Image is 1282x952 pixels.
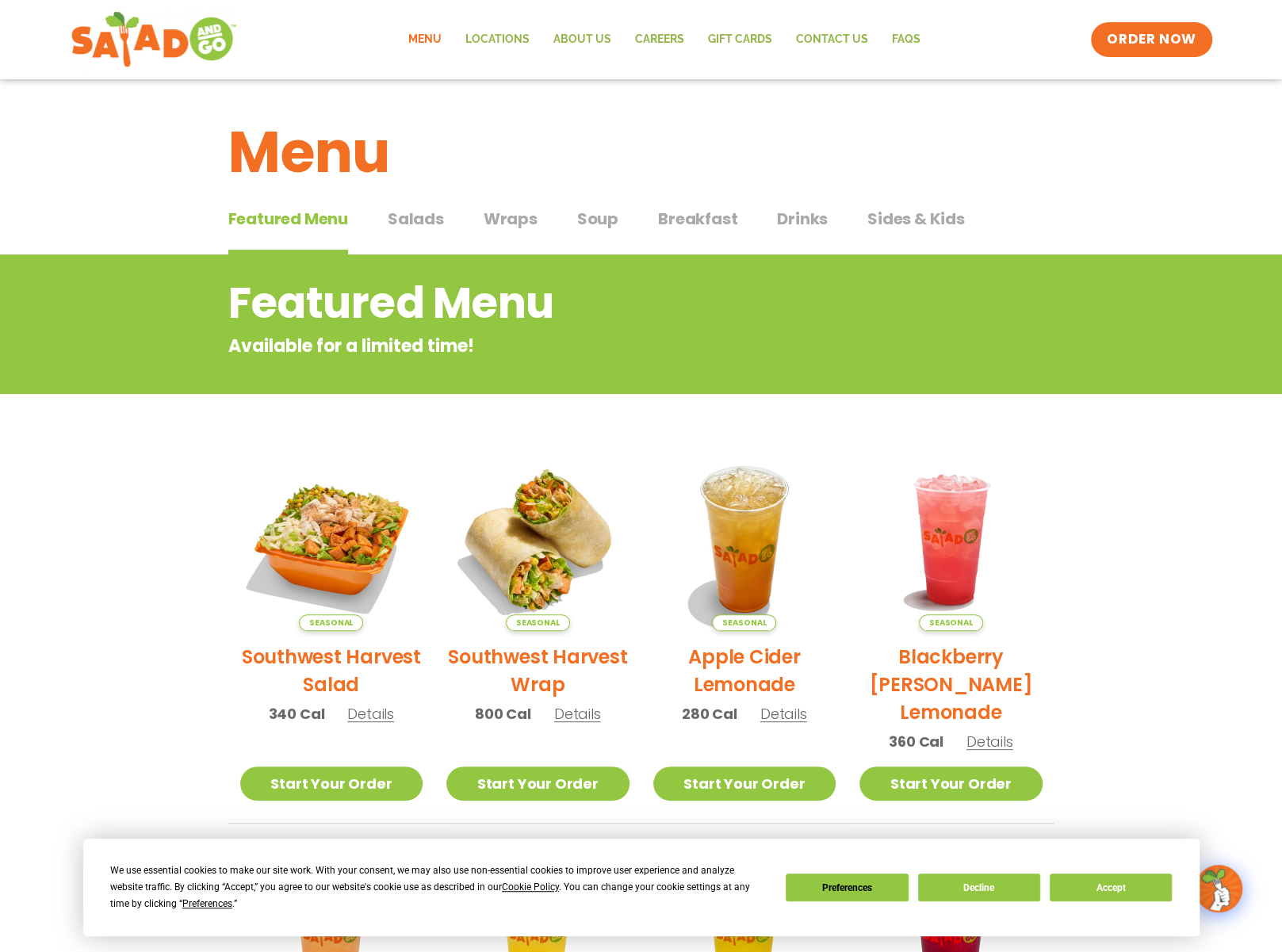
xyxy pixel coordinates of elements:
span: Details [966,732,1013,751]
span: Seasonal [712,614,776,631]
img: Product photo for Southwest Harvest Wrap [446,448,630,631]
h2: Southwest Harvest Wrap [446,643,630,698]
p: Available for a limited time! [228,333,927,359]
span: Seasonal [506,614,570,631]
a: Careers [623,21,696,58]
span: Preferences [182,898,232,909]
span: Seasonal [919,614,983,631]
span: Seasonal [299,614,363,631]
span: 280 Cal [682,703,737,725]
a: ORDER NOW [1091,22,1211,57]
span: Salads [388,207,444,231]
h1: Menu [228,109,1054,195]
img: Product photo for Blackberry Bramble Lemonade [859,448,1043,631]
span: Sides & Kids [867,207,965,231]
span: Soup [577,207,618,231]
span: Breakfast [658,207,737,231]
h2: Featured Menu [228,271,927,335]
h2: Blackberry [PERSON_NAME] Lemonade [859,643,1043,726]
span: Details [347,704,394,724]
img: Product photo for Apple Cider Lemonade [653,448,836,631]
img: wpChatIcon [1196,866,1241,911]
span: Cookie Policy [502,881,559,893]
button: Decline [918,874,1040,901]
a: Start Your Order [653,767,836,801]
span: 340 Cal [269,703,325,725]
div: Cookie Consent Prompt [83,839,1200,936]
span: 800 Cal [475,703,531,725]
div: Tabbed content [228,201,1054,255]
a: Start Your Order [446,767,630,801]
a: Menu [396,21,453,58]
a: GIFT CARDS [696,21,784,58]
span: Details [760,704,807,724]
span: 360 Cal [889,731,943,752]
div: We use essential cookies to make our site work. With your consent, we may also use non-essential ... [110,862,767,912]
nav: Menu [396,21,932,58]
span: Wraps [484,207,538,231]
a: Locations [453,21,542,58]
span: ORDER NOW [1107,30,1196,49]
a: Start Your Order [859,767,1043,801]
button: Preferences [786,874,908,901]
a: FAQs [880,21,932,58]
h2: Southwest Harvest Salad [240,643,423,698]
span: Featured Menu [228,207,348,231]
h2: Apple Cider Lemonade [653,643,836,698]
img: new-SAG-logo-768×292 [71,8,238,71]
span: Drinks [777,207,828,231]
a: Start Your Order [240,767,423,801]
img: Product photo for Southwest Harvest Salad [240,448,423,631]
span: Details [554,704,601,724]
a: About Us [542,21,623,58]
a: Contact Us [784,21,880,58]
button: Accept [1050,874,1172,901]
